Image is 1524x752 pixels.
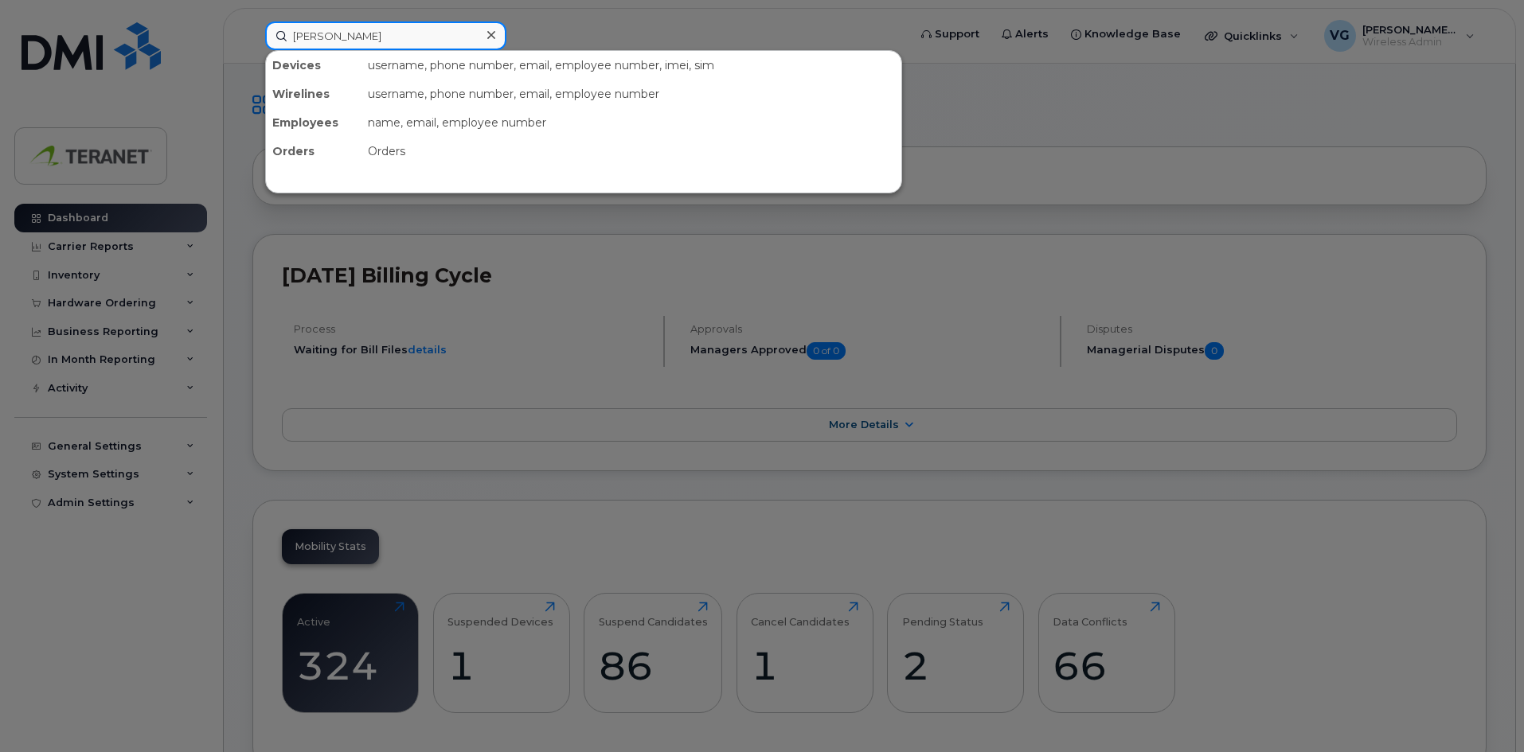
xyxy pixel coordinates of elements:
[361,137,901,166] div: Orders
[266,51,361,80] div: Devices
[361,80,901,108] div: username, phone number, email, employee number
[266,108,361,137] div: Employees
[361,51,901,80] div: username, phone number, email, employee number, imei, sim
[266,80,361,108] div: Wirelines
[361,108,901,137] div: name, email, employee number
[266,137,361,166] div: Orders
